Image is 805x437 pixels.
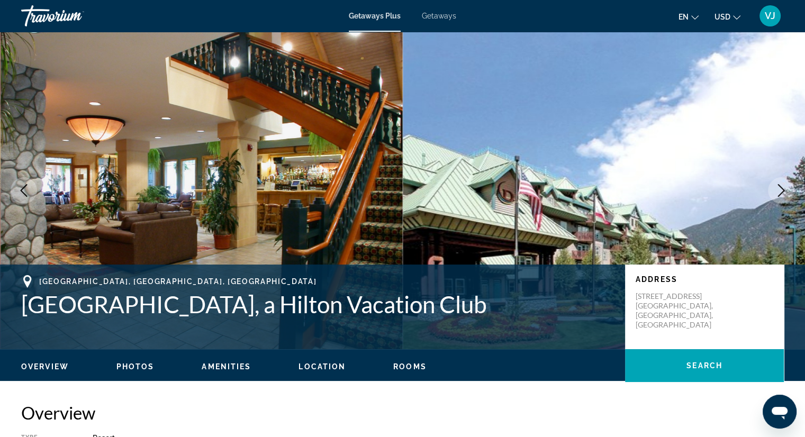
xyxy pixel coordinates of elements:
[393,362,427,371] button: Rooms
[202,362,251,371] button: Amenities
[21,362,69,371] button: Overview
[21,402,784,423] h2: Overview
[768,177,794,204] button: Next image
[21,2,127,30] a: Travorium
[422,12,456,20] a: Getaways
[714,13,730,21] span: USD
[714,9,740,24] button: Change currency
[21,290,614,318] h1: [GEOGRAPHIC_DATA], a Hilton Vacation Club
[756,5,784,27] button: User Menu
[679,13,689,21] span: en
[679,9,699,24] button: Change language
[765,11,775,21] span: VJ
[11,177,37,204] button: Previous image
[763,395,797,429] iframe: Button to launch messaging window
[625,349,784,382] button: Search
[116,362,155,371] button: Photos
[686,361,722,370] span: Search
[349,12,401,20] a: Getaways Plus
[39,277,316,286] span: [GEOGRAPHIC_DATA], [GEOGRAPHIC_DATA], [GEOGRAPHIC_DATA]
[299,362,346,371] button: Location
[636,275,773,284] p: Address
[636,292,720,330] p: [STREET_ADDRESS] [GEOGRAPHIC_DATA], [GEOGRAPHIC_DATA], [GEOGRAPHIC_DATA]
